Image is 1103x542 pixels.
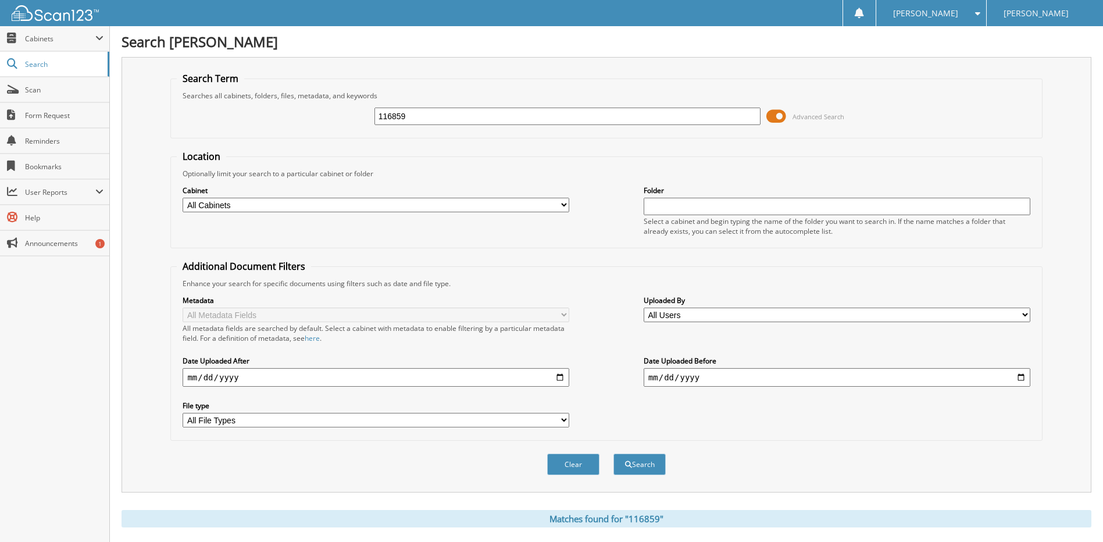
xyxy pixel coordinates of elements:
[183,368,569,387] input: start
[177,150,226,163] legend: Location
[613,454,666,475] button: Search
[183,186,569,195] label: Cabinet
[644,186,1030,195] label: Folder
[25,162,103,172] span: Bookmarks
[644,295,1030,305] label: Uploaded By
[183,295,569,305] label: Metadata
[183,323,569,343] div: All metadata fields are searched by default. Select a cabinet with metadata to enable filtering b...
[793,112,844,121] span: Advanced Search
[177,260,311,273] legend: Additional Document Filters
[644,368,1030,387] input: end
[305,333,320,343] a: here
[177,72,244,85] legend: Search Term
[95,239,105,248] div: 1
[122,510,1091,527] div: Matches found for "116859"
[183,401,569,411] label: File type
[25,136,103,146] span: Reminders
[25,238,103,248] span: Announcements
[183,356,569,366] label: Date Uploaded After
[1004,10,1069,17] span: [PERSON_NAME]
[25,34,95,44] span: Cabinets
[644,216,1030,236] div: Select a cabinet and begin typing the name of the folder you want to search in. If the name match...
[893,10,958,17] span: [PERSON_NAME]
[25,110,103,120] span: Form Request
[12,5,99,21] img: scan123-logo-white.svg
[25,59,102,69] span: Search
[25,213,103,223] span: Help
[122,32,1091,51] h1: Search [PERSON_NAME]
[25,187,95,197] span: User Reports
[644,356,1030,366] label: Date Uploaded Before
[25,85,103,95] span: Scan
[547,454,599,475] button: Clear
[177,91,1036,101] div: Searches all cabinets, folders, files, metadata, and keywords
[177,169,1036,179] div: Optionally limit your search to a particular cabinet or folder
[177,279,1036,288] div: Enhance your search for specific documents using filters such as date and file type.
